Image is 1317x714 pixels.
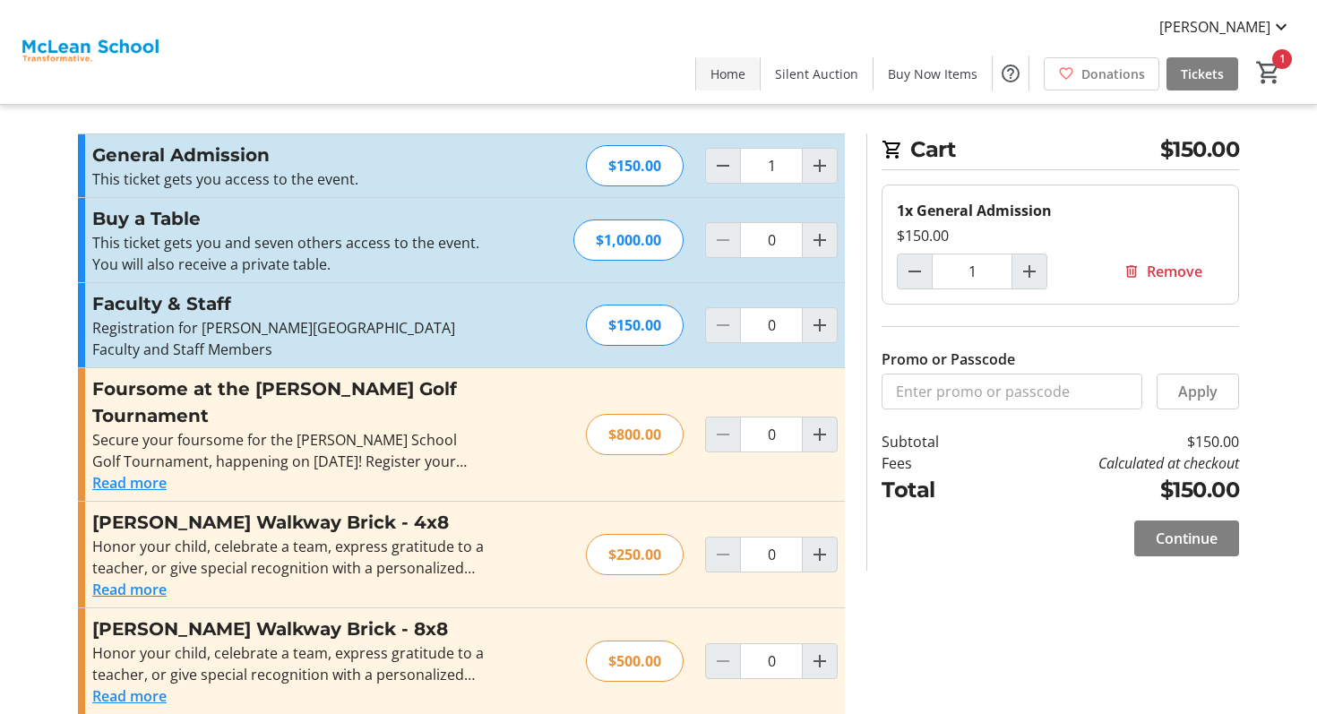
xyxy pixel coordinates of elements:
[775,65,858,83] span: Silent Auction
[740,417,803,452] input: Foursome at the McLean Golf Tournament Quantity
[803,223,837,257] button: Increment by one
[92,615,484,642] h3: [PERSON_NAME] Walkway Brick - 8x8
[92,205,484,232] h3: Buy a Table
[803,417,837,452] button: Increment by one
[11,7,169,97] img: McLean School's Logo
[1157,374,1239,409] button: Apply
[803,538,837,572] button: Increment by one
[92,375,484,429] h3: Foursome at the [PERSON_NAME] Golf Tournament
[92,472,167,494] button: Read more
[882,348,1015,370] label: Promo or Passcode
[573,219,684,261] div: $1,000.00
[1178,381,1218,402] span: Apply
[882,474,986,506] td: Total
[803,149,837,183] button: Increment by one
[882,452,986,474] td: Fees
[1147,261,1202,282] span: Remove
[897,225,1224,246] div: $150.00
[586,641,684,682] div: $500.00
[740,537,803,572] input: McLean Walkway Brick - 4x8 Quantity
[1181,65,1224,83] span: Tickets
[1156,528,1218,549] span: Continue
[92,232,484,275] p: This ticket gets you and seven others access to the event. You will also receive a private table.
[92,429,484,472] div: Secure your foursome for the [PERSON_NAME] School Golf Tournament, happening on [DATE]! Register ...
[1145,13,1306,41] button: [PERSON_NAME]
[1081,65,1145,83] span: Donations
[898,254,932,288] button: Decrement by one
[932,254,1012,289] input: General Admission Quantity
[986,452,1239,474] td: Calculated at checkout
[586,305,684,346] div: $150.00
[1102,254,1224,289] button: Remove
[1134,520,1239,556] button: Continue
[1159,16,1270,38] span: [PERSON_NAME]
[740,307,803,343] input: Faculty & Staff Quantity
[92,168,484,190] div: This ticket gets you access to the event.
[874,57,992,90] a: Buy Now Items
[740,643,803,679] input: McLean Walkway Brick - 8x8 Quantity
[803,644,837,678] button: Increment by one
[92,579,167,600] button: Read more
[696,57,760,90] a: Home
[706,149,740,183] button: Decrement by one
[761,57,873,90] a: Silent Auction
[92,290,484,317] h3: Faculty & Staff
[882,374,1142,409] input: Enter promo or passcode
[1166,57,1238,90] a: Tickets
[740,222,803,258] input: Buy a Table Quantity
[897,200,1224,221] div: 1x General Admission
[92,142,484,168] h3: General Admission
[986,431,1239,452] td: $150.00
[1160,133,1240,166] span: $150.00
[740,148,803,184] input: General Admission Quantity
[92,317,484,360] p: Registration for [PERSON_NAME][GEOGRAPHIC_DATA] Faculty and Staff Members
[888,65,977,83] span: Buy Now Items
[882,133,1239,170] h2: Cart
[586,145,684,186] div: $150.00
[803,308,837,342] button: Increment by one
[710,65,745,83] span: Home
[1252,56,1285,89] button: Cart
[92,685,167,707] button: Read more
[993,56,1029,91] button: Help
[586,414,684,455] div: $800.00
[1044,57,1159,90] a: Donations
[882,431,986,452] td: Subtotal
[986,474,1239,506] td: $150.00
[92,642,484,685] div: Honor your child, celebrate a team, express gratitude to a teacher, or give special recognition w...
[92,509,484,536] h3: [PERSON_NAME] Walkway Brick - 4x8
[92,536,484,579] div: Honor your child, celebrate a team, express gratitude to a teacher, or give special recognition w...
[1012,254,1046,288] button: Increment by one
[586,534,684,575] div: $250.00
